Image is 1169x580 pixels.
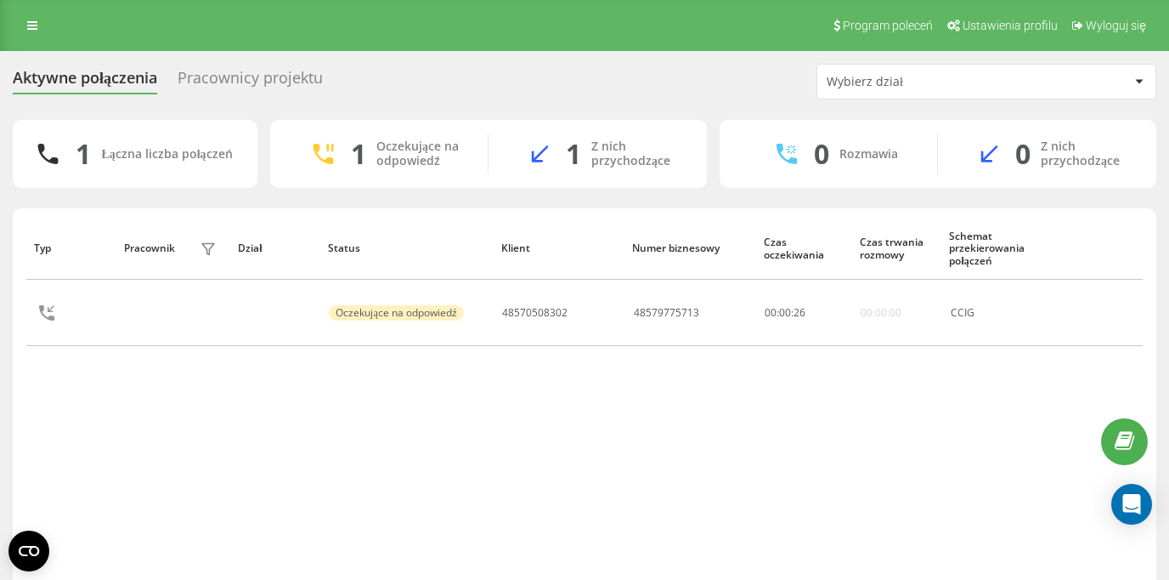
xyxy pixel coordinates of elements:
[765,305,777,320] span: 00
[566,138,581,170] div: 1
[376,139,462,168] div: Oczekujące na odpowiedź
[34,242,108,254] div: Typ
[839,147,898,162] div: Rozmawia
[178,69,323,95] div: Pracownicy projektu
[861,307,901,319] div: 00:00:00
[1086,19,1146,32] span: Wyloguj się
[1041,139,1131,168] div: Z nich przychodzące
[502,307,568,319] div: 48570508302
[1015,138,1031,170] div: 0
[814,138,829,170] div: 0
[634,307,699,319] div: 48579775713
[101,147,232,162] div: Łączna liczba połączeń
[329,305,463,321] div: Oczekujące na odpowiedź
[951,307,1043,319] div: CCIG
[591,139,681,168] div: Z nich przychodzące
[124,242,175,254] div: Pracownik
[949,230,1044,267] div: Schemat przekierowania połączeń
[76,138,91,170] div: 1
[328,242,485,254] div: Status
[843,19,933,32] span: Program poleceń
[765,307,805,319] div: : :
[963,19,1058,32] span: Ustawienia profilu
[779,305,791,320] span: 00
[501,242,617,254] div: Klient
[860,236,934,261] div: Czas trwania rozmowy
[351,138,366,170] div: 1
[1111,484,1152,525] div: Open Intercom Messenger
[764,236,844,261] div: Czas oczekiwania
[8,531,49,571] button: Open CMP widget
[632,242,748,254] div: Numer biznesowy
[238,242,312,254] div: Dział
[13,69,157,95] div: Aktywne połączenia
[793,305,805,320] span: 26
[827,75,1030,89] div: Wybierz dział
